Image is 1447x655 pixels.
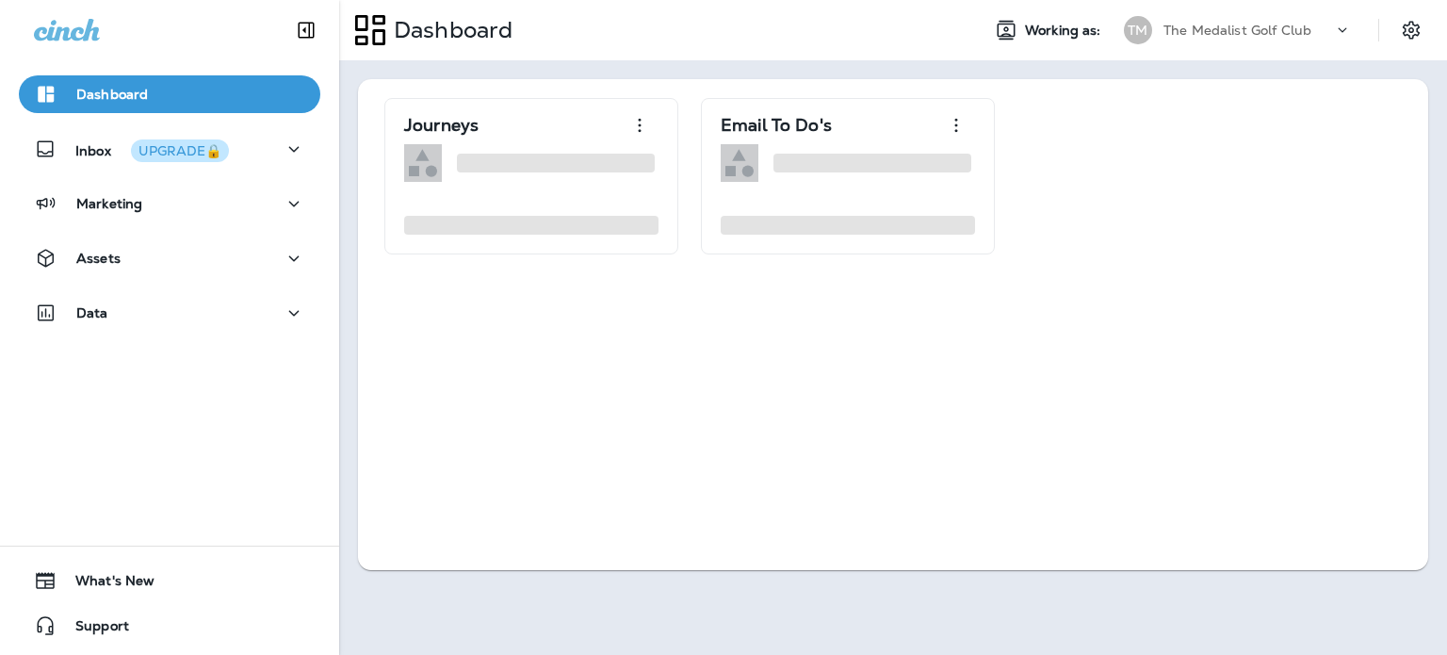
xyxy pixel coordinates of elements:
[1163,23,1311,38] p: The Medalist Golf Club
[76,196,142,211] p: Marketing
[76,87,148,102] p: Dashboard
[19,130,320,168] button: InboxUPGRADE🔒
[19,185,320,222] button: Marketing
[76,251,121,266] p: Assets
[57,573,154,596] span: What's New
[19,294,320,332] button: Data
[1394,13,1428,47] button: Settings
[404,116,479,135] p: Journeys
[75,139,229,159] p: Inbox
[721,116,832,135] p: Email To Do's
[280,11,333,49] button: Collapse Sidebar
[1025,23,1105,39] span: Working as:
[1124,16,1152,44] div: TM
[19,562,320,599] button: What's New
[19,239,320,277] button: Assets
[19,75,320,113] button: Dashboard
[131,139,229,162] button: UPGRADE🔒
[57,618,129,641] span: Support
[386,16,512,44] p: Dashboard
[19,607,320,645] button: Support
[138,144,221,157] div: UPGRADE🔒
[76,305,108,320] p: Data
